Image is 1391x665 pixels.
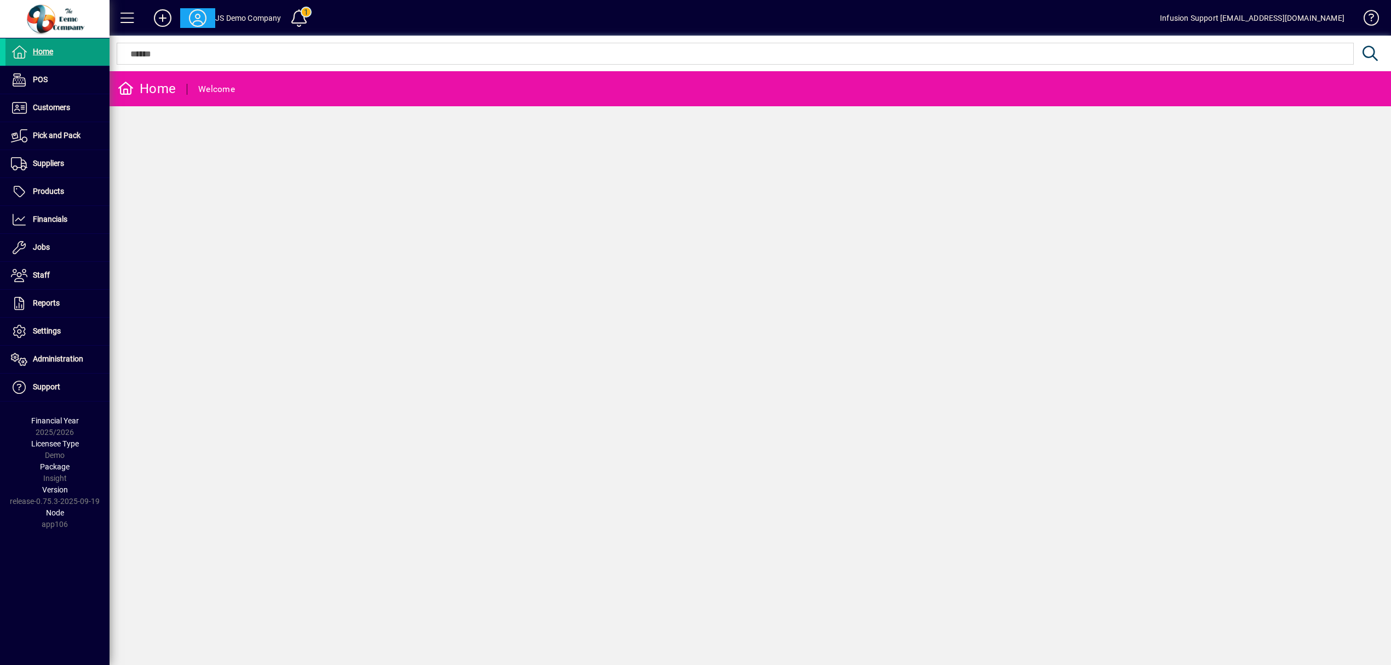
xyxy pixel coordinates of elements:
a: Products [5,178,110,205]
a: Settings [5,318,110,345]
button: Profile [180,8,215,28]
a: Administration [5,346,110,373]
span: Support [33,382,60,391]
a: Knowledge Base [1355,2,1377,38]
span: Licensee Type [31,439,79,448]
span: Pick and Pack [33,131,81,140]
span: POS [33,75,48,84]
a: Staff [5,262,110,289]
span: Financial Year [31,416,79,425]
span: Reports [33,299,60,307]
span: Customers [33,103,70,112]
span: Package [40,462,70,471]
a: Pick and Pack [5,122,110,150]
a: Reports [5,290,110,317]
span: Jobs [33,243,50,251]
div: Home [118,80,176,98]
span: Settings [33,326,61,335]
div: JS Demo Company [215,9,281,27]
span: Financials [33,215,67,223]
span: Staff [33,271,50,279]
button: Add [145,8,180,28]
span: Node [46,508,64,517]
a: Jobs [5,234,110,261]
div: Infusion Support [EMAIL_ADDRESS][DOMAIN_NAME] [1160,9,1344,27]
a: POS [5,66,110,94]
span: Administration [33,354,83,363]
a: Suppliers [5,150,110,177]
a: Customers [5,94,110,122]
span: Home [33,47,53,56]
a: Financials [5,206,110,233]
a: Support [5,374,110,401]
span: Version [42,485,68,494]
span: Products [33,187,64,196]
span: Suppliers [33,159,64,168]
